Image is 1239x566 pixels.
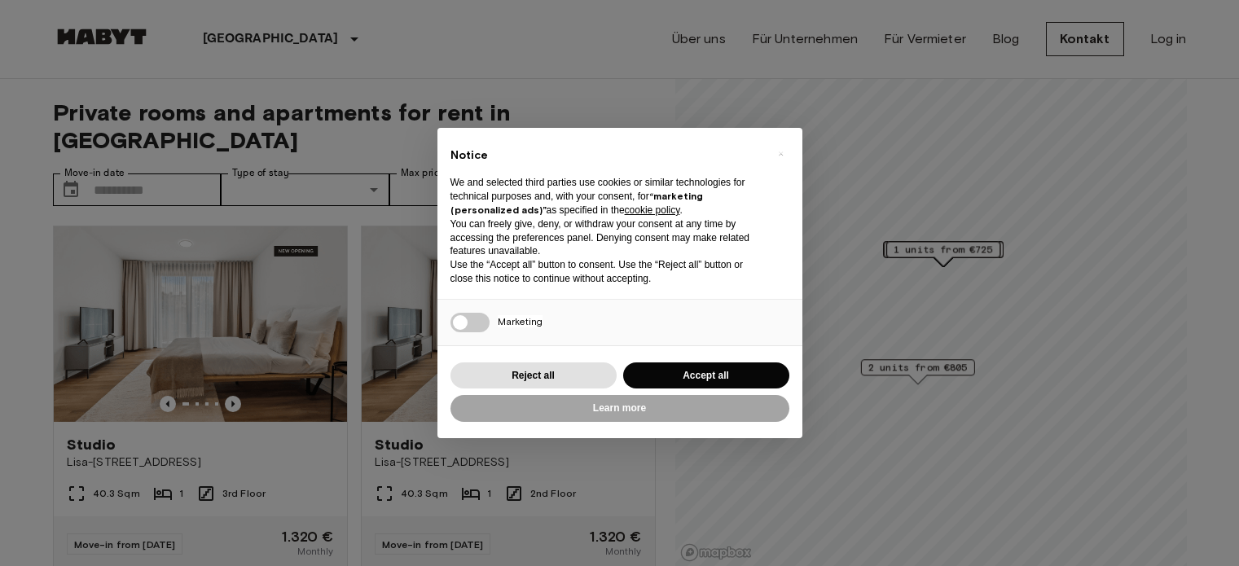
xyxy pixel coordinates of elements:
p: We and selected third parties use cookies or similar technologies for technical purposes and, wit... [450,176,763,217]
strong: “marketing (personalized ads)” [450,190,703,216]
button: Close this notice [768,141,794,167]
span: × [778,144,784,164]
h2: Notice [450,147,763,164]
button: Learn more [450,395,789,422]
p: Use the “Accept all” button to consent. Use the “Reject all” button or close this notice to conti... [450,258,763,286]
button: Accept all [623,362,789,389]
span: Marketing [498,315,543,327]
button: Reject all [450,362,617,389]
p: You can freely give, deny, or withdraw your consent at any time by accessing the preferences pane... [450,217,763,258]
a: cookie policy [625,204,680,216]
